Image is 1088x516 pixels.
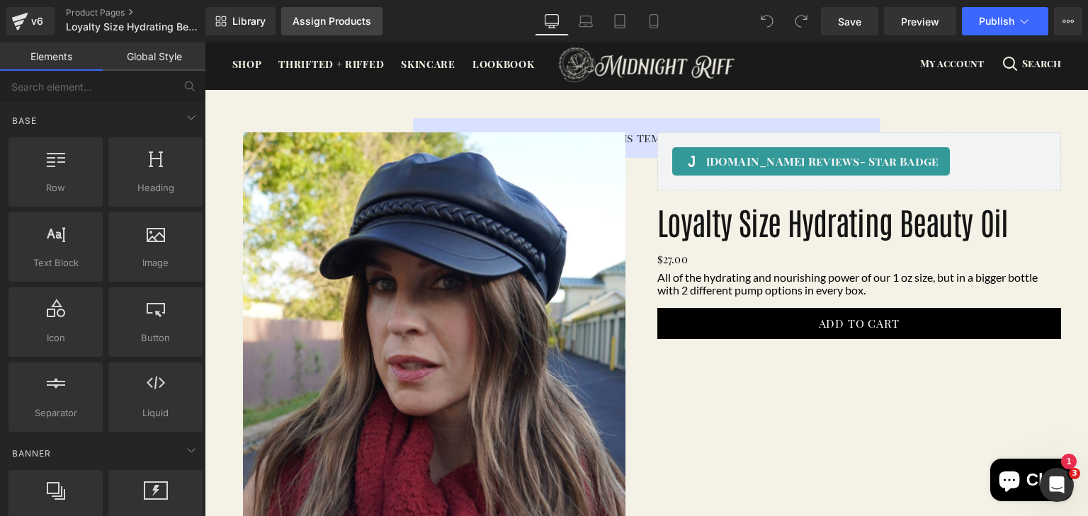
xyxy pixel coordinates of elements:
[11,114,38,127] span: Base
[453,162,856,196] h1: Loyalty Size Hydrating Beauty Oil
[13,180,98,195] span: Row
[113,331,198,345] span: Button
[66,7,229,18] a: Product Pages
[113,180,198,195] span: Heading
[28,12,46,30] div: v6
[1054,7,1082,35] button: More
[787,7,815,35] button: Redo
[535,7,569,35] a: Desktop
[65,14,188,42] a: Thrifted + Riffed
[13,406,98,420] span: Separator
[884,7,956,35] a: Preview
[797,13,856,30] summary: Search
[655,111,735,126] span: - Star Badge
[753,7,781,35] button: Undo
[259,14,339,42] a: Lookbook
[6,7,55,35] a: v6
[453,265,856,297] button: ADD TO CART
[188,14,259,42] a: Skincare
[293,16,371,27] div: Assign Products
[353,4,531,40] img: Midnight Riff
[113,256,198,270] span: Image
[569,7,603,35] a: Laptop
[637,7,671,35] a: Mobile
[232,15,266,28] span: Library
[453,209,483,224] span: $27.00
[614,273,695,288] span: ADD TO CART
[979,16,1014,27] span: Publish
[205,7,276,35] a: New Library
[13,331,98,345] span: Icon
[13,256,98,270] span: Text Block
[28,15,57,28] span: Shop
[1040,468,1074,502] iframe: Intercom live chat
[603,7,637,35] a: Tablet
[1069,468,1080,479] span: 3
[66,21,202,33] span: Loyalty Size Hydrating Beauty Oil
[838,14,861,29] span: Save
[196,15,251,28] span: Skincare
[715,16,779,26] a: My account
[268,15,330,28] span: Lookbook
[817,16,856,26] span: Search
[453,229,856,255] p: All of the hydrating and nourishing power of our 1 oz size, but in a bigger bottle with 2 differe...
[74,15,179,28] span: Thrifted + Riffed
[781,416,872,462] inbox-online-store-chat: Shopify online store chat
[962,7,1048,35] button: Publish
[501,110,735,127] span: [DOMAIN_NAME] Reviews
[103,42,205,71] a: Global Style
[11,447,52,460] span: Banner
[901,14,939,29] span: Preview
[113,406,198,420] span: Liquid
[19,14,66,42] a: Shop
